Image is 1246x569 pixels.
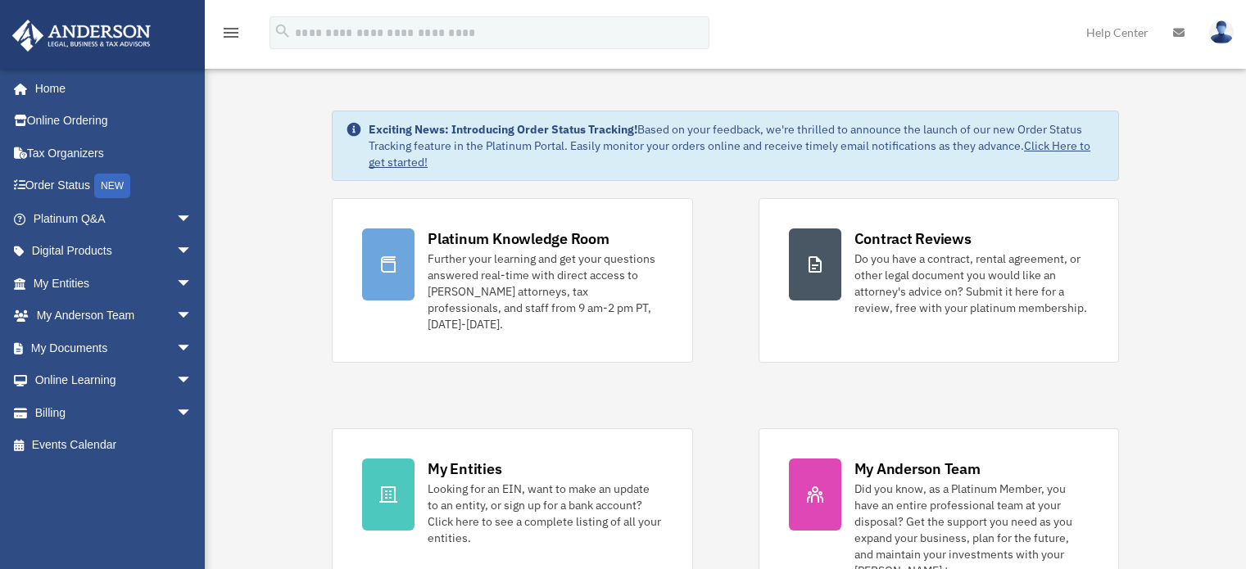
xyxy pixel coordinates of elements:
a: Platinum Q&Aarrow_drop_down [11,202,217,235]
div: Based on your feedback, we're thrilled to announce the launch of our new Order Status Tracking fe... [369,121,1105,170]
div: My Anderson Team [854,458,981,479]
a: My Entitiesarrow_drop_down [11,267,217,300]
div: Do you have a contract, rental agreement, or other legal document you would like an attorney's ad... [854,251,1089,316]
i: menu [221,23,241,43]
a: Billingarrow_drop_down [11,396,217,429]
div: NEW [94,174,130,198]
strong: Exciting News: Introducing Order Status Tracking! [369,122,637,137]
a: Platinum Knowledge Room Further your learning and get your questions answered real-time with dire... [332,198,692,363]
div: Contract Reviews [854,228,972,249]
a: My Documentsarrow_drop_down [11,332,217,364]
i: search [274,22,292,40]
a: Online Ordering [11,105,217,138]
a: Order StatusNEW [11,169,217,203]
a: My Anderson Teamarrow_drop_down [11,300,217,332]
span: arrow_drop_down [176,332,209,365]
span: arrow_drop_down [176,396,209,430]
span: arrow_drop_down [176,202,209,236]
span: arrow_drop_down [176,364,209,398]
a: Tax Organizers [11,137,217,169]
div: Platinum Knowledge Room [428,228,609,249]
div: My Entities [428,458,501,479]
span: arrow_drop_down [176,267,209,300]
img: User Pic [1209,20,1234,44]
a: Contract Reviews Do you have a contract, rental agreement, or other legal document you would like... [759,198,1119,363]
a: Home [11,72,209,105]
a: Digital Productsarrow_drop_down [11,235,217,268]
div: Further your learning and get your questions answered real-time with direct access to [PERSON_NAM... [428,251,662,332]
img: Anderson Advisors Platinum Portal [7,20,156,52]
span: arrow_drop_down [176,300,209,333]
a: Online Learningarrow_drop_down [11,364,217,397]
a: Events Calendar [11,429,217,462]
a: menu [221,29,241,43]
span: arrow_drop_down [176,235,209,269]
div: Looking for an EIN, want to make an update to an entity, or sign up for a bank account? Click her... [428,481,662,546]
a: Click Here to get started! [369,138,1090,169]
